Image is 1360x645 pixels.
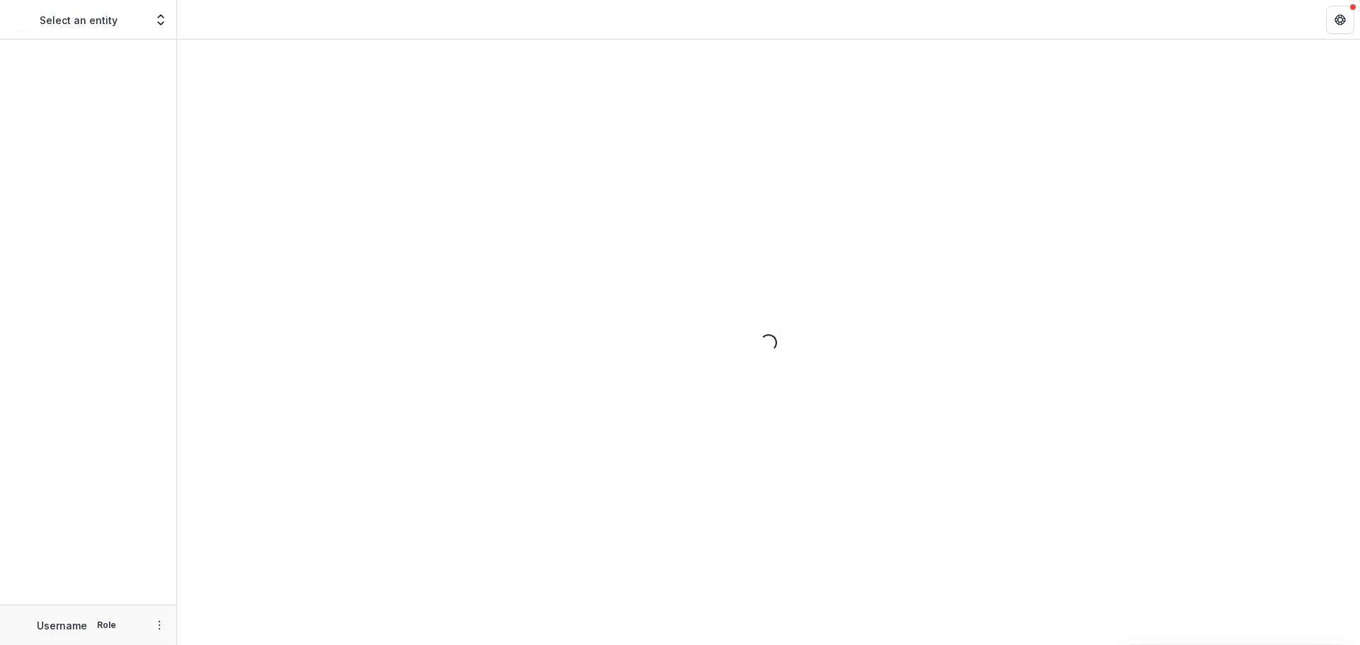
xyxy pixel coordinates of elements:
p: Select an entity [40,13,118,28]
button: Open entity switcher [151,6,171,34]
p: Role [93,619,120,632]
button: Get Help [1326,6,1354,34]
button: More [151,617,168,634]
p: Username [37,618,87,633]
